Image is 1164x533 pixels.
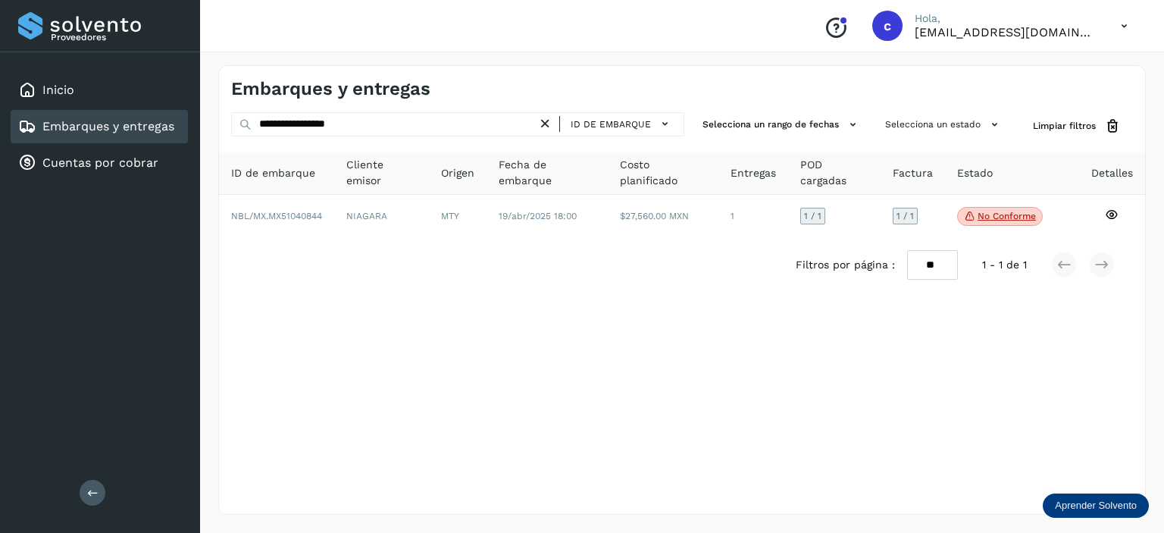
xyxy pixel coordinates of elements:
[571,118,651,131] span: ID de embarque
[346,157,417,189] span: Cliente emisor
[896,212,914,221] span: 1 / 1
[893,165,933,181] span: Factura
[11,146,188,180] div: Cuentas por cobrar
[796,257,895,273] span: Filtros por página :
[334,195,429,239] td: NIAGARA
[11,110,188,143] div: Embarques y entregas
[51,32,182,42] p: Proveedores
[731,165,776,181] span: Entregas
[1033,119,1096,133] span: Limpiar filtros
[800,157,868,189] span: POD cargadas
[915,25,1097,39] p: cobranza@nuevomex.com.mx
[1043,494,1149,518] div: Aprender Solvento
[499,157,596,189] span: Fecha de embarque
[42,155,158,170] a: Cuentas por cobrar
[804,212,821,221] span: 1 / 1
[42,119,174,133] a: Embarques y entregas
[718,195,788,239] td: 1
[231,165,315,181] span: ID de embarque
[1055,500,1137,512] p: Aprender Solvento
[978,211,1036,221] p: No conforme
[441,165,474,181] span: Origen
[957,165,993,181] span: Estado
[620,157,706,189] span: Costo planificado
[1021,112,1133,140] button: Limpiar filtros
[1091,165,1133,181] span: Detalles
[231,78,430,100] h4: Embarques y entregas
[429,195,487,239] td: MTY
[879,112,1009,137] button: Selecciona un estado
[982,257,1027,273] span: 1 - 1 de 1
[11,74,188,107] div: Inicio
[499,211,577,221] span: 19/abr/2025 18:00
[915,12,1097,25] p: Hola,
[566,113,677,135] button: ID de embarque
[231,211,322,221] span: NBL/MX.MX51040844
[608,195,718,239] td: $27,560.00 MXN
[696,112,867,137] button: Selecciona un rango de fechas
[42,83,74,97] a: Inicio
